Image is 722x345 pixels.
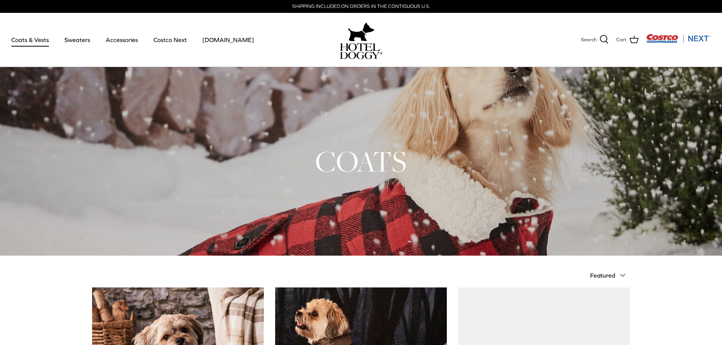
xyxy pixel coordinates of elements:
a: Sweaters [58,27,97,53]
h1: COATS [92,143,630,180]
span: Featured [590,272,615,279]
button: Featured [590,267,630,284]
a: [DOMAIN_NAME] [196,27,261,53]
img: hoteldoggycom [340,43,382,59]
a: Coats & Vests [5,27,56,53]
img: Costco Next [646,34,711,43]
a: Search [581,35,609,45]
span: Search [581,36,597,44]
a: Accessories [99,27,145,53]
a: Costco Next [147,27,194,53]
a: Cart [616,35,639,45]
img: hoteldoggy.com [348,20,374,43]
span: Cart [616,36,626,44]
a: hoteldoggy.com hoteldoggycom [340,20,382,59]
a: Visit Costco Next [646,39,711,44]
